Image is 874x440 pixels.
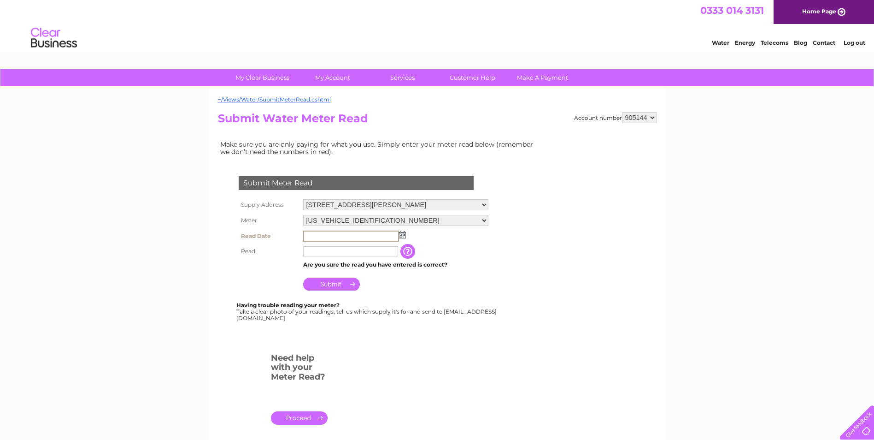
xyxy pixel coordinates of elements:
[218,96,331,103] a: ~/Views/Water/SubmitMeterRead.cshtml
[364,69,440,86] a: Services
[400,244,417,259] input: Information
[301,259,491,271] td: Are you sure the read you have entered is correct?
[271,411,328,425] a: .
[399,231,406,238] img: ...
[224,69,300,86] a: My Clear Business
[236,302,498,321] div: Take a clear photo of your readings, tell us which supply it's for and send to [EMAIL_ADDRESS][DO...
[218,112,657,130] h2: Submit Water Meter Read
[236,197,301,213] th: Supply Address
[504,69,581,86] a: Make A Payment
[700,5,764,16] a: 0333 014 3131
[220,5,655,45] div: Clear Business is a trading name of Verastar Limited (registered in [GEOGRAPHIC_DATA] No. 3667643...
[813,39,835,46] a: Contact
[239,176,474,190] div: Submit Meter Read
[236,302,340,309] b: Having trouble reading your meter?
[218,138,540,158] td: Make sure you are only paying for what you use. Simply enter your meter read below (remember we d...
[294,69,370,86] a: My Account
[735,39,755,46] a: Energy
[271,351,328,386] h3: Need help with your Meter Read?
[574,112,657,123] div: Account number
[303,278,360,291] input: Submit
[236,244,301,259] th: Read
[434,69,510,86] a: Customer Help
[30,24,77,52] img: logo.png
[844,39,865,46] a: Log out
[236,228,301,244] th: Read Date
[761,39,788,46] a: Telecoms
[712,39,729,46] a: Water
[794,39,807,46] a: Blog
[236,213,301,228] th: Meter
